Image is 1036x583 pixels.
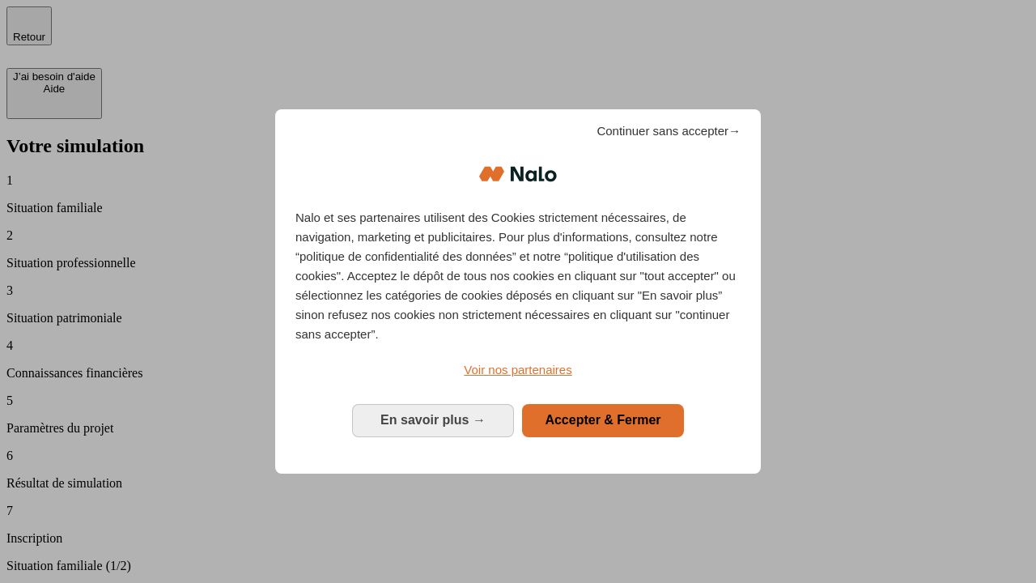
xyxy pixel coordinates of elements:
span: Continuer sans accepter→ [597,121,741,141]
button: Accepter & Fermer: Accepter notre traitement des données et fermer [522,404,684,436]
img: Logo [479,150,557,198]
span: Accepter & Fermer [545,413,660,427]
div: Bienvenue chez Nalo Gestion du consentement [275,109,761,473]
span: Voir nos partenaires [464,363,571,377]
span: En savoir plus → [380,413,486,427]
button: En savoir plus: Configurer vos consentements [352,404,514,436]
a: Voir nos partenaires [295,360,741,380]
p: Nalo et ses partenaires utilisent des Cookies strictement nécessaires, de navigation, marketing e... [295,208,741,344]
